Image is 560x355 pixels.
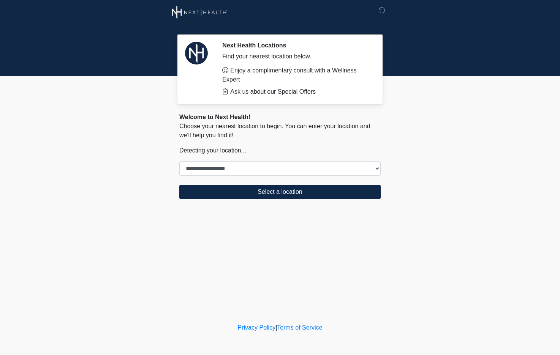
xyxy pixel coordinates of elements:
div: Welcome to Next Health! [179,113,381,122]
div: Find your nearest location below. [222,52,369,61]
a: Terms of Service [277,324,322,331]
button: Select a location [179,185,381,199]
img: Agent Avatar [185,42,208,64]
li: Ask us about our Special Offers [222,87,369,96]
span: Detecting your location... [179,147,246,154]
img: Next Health Wellness Logo [172,6,228,19]
span: Choose your nearest location to begin. You can enter your location and we'll help you find it! [179,123,370,138]
a: | [275,324,277,331]
a: Privacy Policy [238,324,276,331]
h2: Next Health Locations [222,42,369,49]
li: Enjoy a complimentary consult with a Wellness Expert [222,66,369,84]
